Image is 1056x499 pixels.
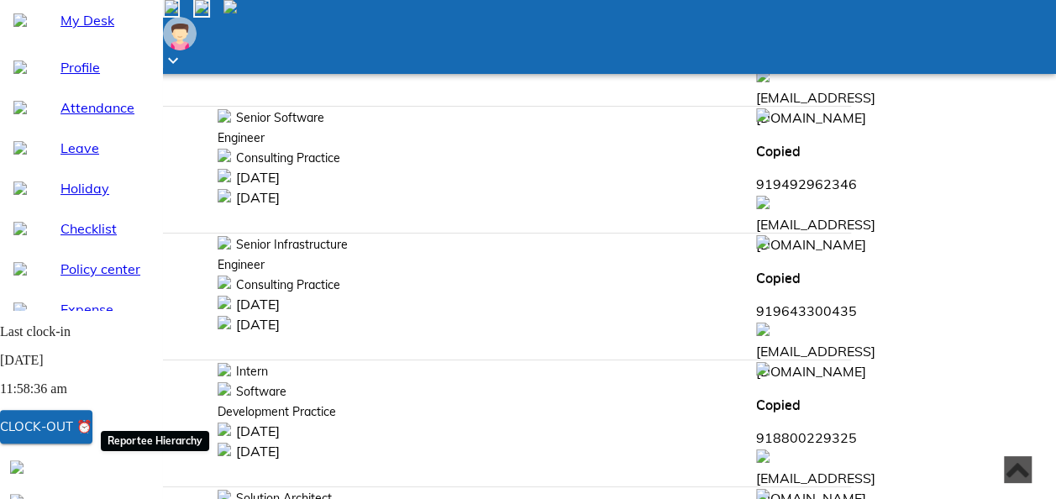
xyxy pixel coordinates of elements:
img: mail-16px.86a6e89a.svg [756,323,770,336]
img: cake-outline-16px.b950490f.svg [218,189,231,202]
span: 919492962346 [756,108,851,160]
span: DeepakKhandelwal@soricesolutions.com [756,323,770,339]
span: [DATE] [236,443,280,460]
span: BoddetiSravani@soricesolutions.com [756,196,770,213]
p: Copied [756,267,851,287]
img: cake-outline-16px.b950490f.svg [218,316,231,329]
span: DhruvKhanna@wimoku.com [756,449,770,466]
img: mail-16px.86a6e89a.svg [756,449,770,463]
span: 919643300435 [756,235,851,287]
img: calendar-16px.83aa3ec1.svg [218,169,231,182]
span: Software Development Practice [218,384,336,419]
span: 918800229325 [756,429,857,446]
span: 918800229325 [756,362,851,414]
img: designation-16px.20395af7.svg [218,109,231,123]
img: mobile-16px.382e9c4b.svg [756,235,770,249]
img: designation-16px.20395af7.svg [218,363,231,376]
p: Copied [756,394,851,414]
img: mail-16px.86a6e89a.svg [756,196,770,209]
span: [DATE] [236,189,280,206]
aside: Scroll to top of page [1004,456,1031,482]
img: department-16px.b08c1952.svg [218,149,231,162]
span: [DATE] [236,423,280,439]
span: [DATE] [236,296,280,313]
img: Employee [163,17,197,50]
span: SandeshBN@soricesolutions.com [756,69,770,86]
img: mobile-16px.382e9c4b.svg [756,108,770,122]
span: Intern [236,364,268,379]
span: 919643300435 [756,302,857,319]
p: Copied [756,140,851,160]
span: Senior Software Engineer [218,110,324,145]
img: cake-outline-16px.b950490f.svg [218,443,231,456]
img: mail-16px.86a6e89a.svg [756,69,770,82]
span: [EMAIL_ADDRESS][DOMAIN_NAME] [756,89,875,126]
span: [EMAIL_ADDRESS][DOMAIN_NAME] [756,216,875,253]
span: [DATE] [236,316,280,333]
img: department-16px.b08c1952.svg [218,382,231,396]
span: [DATE] [236,169,280,186]
span: Consulting Practice [236,277,340,292]
span: [EMAIL_ADDRESS][DOMAIN_NAME] [756,343,875,380]
img: calendar-16px.83aa3ec1.svg [218,423,231,436]
img: calendar-16px.83aa3ec1.svg [218,296,231,309]
img: department-16px.b08c1952.svg [218,276,231,289]
img: mobile-16px.382e9c4b.svg [756,362,770,376]
span: Consulting Practice [236,150,340,165]
img: designation-16px.20395af7.svg [218,236,231,249]
span: 919492962346 [756,176,857,192]
span: Senior Infrastructure Engineer [218,237,348,272]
